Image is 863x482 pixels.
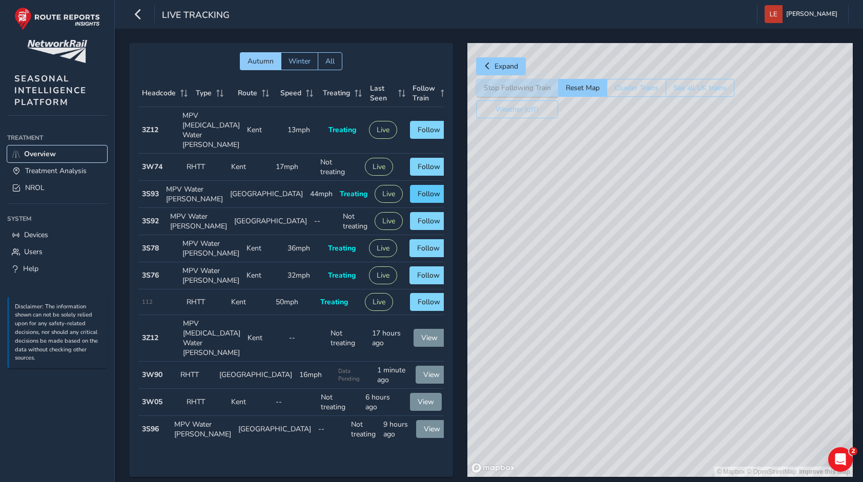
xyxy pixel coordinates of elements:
[369,239,397,257] button: Live
[7,179,107,196] a: NROL
[227,181,306,208] td: [GEOGRAPHIC_DATA]
[14,73,87,108] span: SEASONAL INTELLIGENCE PLATFORM
[228,289,272,315] td: Kent
[418,216,440,226] span: Follow
[317,389,362,416] td: Not treating
[558,79,607,97] button: Reset Map
[228,154,272,181] td: Kent
[380,416,413,443] td: 9 hours ago
[142,298,153,306] span: 112
[413,83,437,103] span: Follow Train
[328,270,356,280] span: Treating
[142,216,159,226] strong: 3S92
[7,211,107,226] div: System
[7,226,107,243] a: Devices
[284,262,325,289] td: 32mph
[410,293,448,311] button: Follow
[340,189,367,199] span: Treating
[369,121,397,139] button: Live
[272,389,317,416] td: --
[7,260,107,277] a: Help
[476,100,558,118] button: Weather (off)
[7,130,107,145] div: Treatment
[7,145,107,162] a: Overview
[325,56,335,66] span: All
[142,333,158,343] strong: 3Z12
[828,447,853,472] iframe: Intercom live chat
[14,7,100,30] img: rr logo
[284,235,325,262] td: 36mph
[666,79,734,97] button: See all UK trains
[476,57,526,75] button: Expand
[285,315,327,362] td: --
[410,121,448,139] button: Follow
[369,266,397,284] button: Live
[495,61,518,71] span: Expand
[421,333,438,343] span: View
[162,181,227,208] td: MPV Water [PERSON_NAME]
[347,416,380,443] td: Not treating
[244,315,285,362] td: Kent
[315,416,347,443] td: --
[327,315,368,362] td: Not treating
[167,208,231,235] td: MPV Water [PERSON_NAME]
[248,56,274,66] span: Autumn
[196,88,212,98] span: Type
[7,162,107,179] a: Treatment Analysis
[765,5,841,23] button: [PERSON_NAME]
[418,162,440,172] span: Follow
[243,235,284,262] td: Kent
[183,154,228,181] td: RHTT
[179,235,243,262] td: MPV Water [PERSON_NAME]
[25,183,45,193] span: NROL
[409,266,447,284] button: Follow
[786,5,837,23] span: [PERSON_NAME]
[370,83,395,103] span: Last Seen
[272,289,317,315] td: 50mph
[142,370,162,380] strong: 3W90
[24,230,48,240] span: Devices
[417,243,440,253] span: Follow
[216,362,296,389] td: [GEOGRAPHIC_DATA]
[323,88,350,98] span: Treating
[418,189,440,199] span: Follow
[228,389,272,416] td: Kent
[306,181,336,208] td: 44mph
[318,52,342,70] button: All
[317,154,361,181] td: Not treating
[375,212,403,230] button: Live
[311,208,339,235] td: --
[238,88,257,98] span: Route
[424,424,440,434] span: View
[281,52,318,70] button: Winter
[410,393,442,411] button: View
[243,262,284,289] td: Kent
[418,125,440,135] span: Follow
[607,79,666,97] button: Cluster Trains
[243,107,284,154] td: Kent
[179,315,244,362] td: MPV [MEDICAL_DATA] Water [PERSON_NAME]
[289,56,311,66] span: Winter
[849,447,857,455] span: 2
[177,362,216,389] td: RHTT
[418,297,440,307] span: Follow
[179,262,243,289] td: MPV Water [PERSON_NAME]
[417,270,440,280] span: Follow
[179,107,243,154] td: MPV [MEDICAL_DATA] Water [PERSON_NAME]
[183,389,228,416] td: RHTT
[142,243,159,253] strong: 3S78
[280,88,301,98] span: Speed
[328,243,356,253] span: Treating
[142,424,159,434] strong: 3S96
[410,212,448,230] button: Follow
[410,185,448,203] button: Follow
[23,264,38,274] span: Help
[416,366,447,384] button: View
[24,247,43,257] span: Users
[423,370,440,380] span: View
[162,9,230,23] span: Live Tracking
[24,149,56,159] span: Overview
[296,362,335,389] td: 16mph
[418,397,434,407] span: View
[15,303,102,363] p: Disclaimer: The information shown can not be solely relied upon for any safety-related decisions,...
